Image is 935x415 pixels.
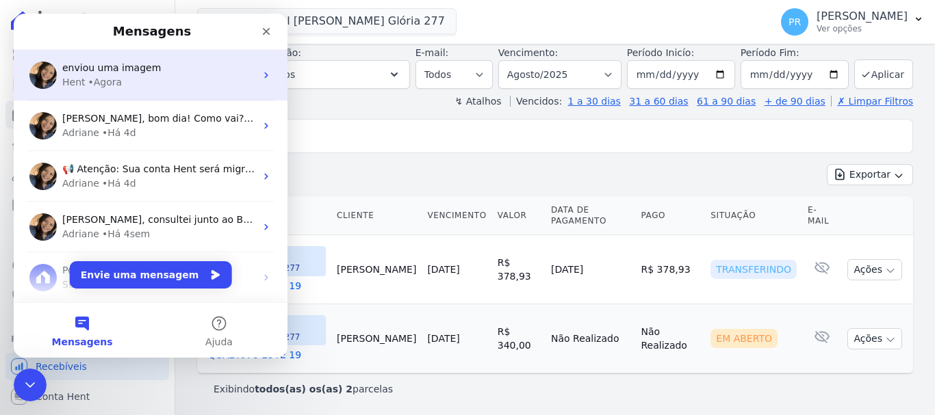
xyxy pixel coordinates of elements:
[705,196,802,235] th: Situação
[16,98,43,126] img: Profile image for Adriane
[16,48,43,75] img: Profile image for Adriane
[257,60,410,89] button: Todos
[255,384,353,394] b: todos(as) os(as) 2
[11,331,164,347] div: Plataformas
[49,213,86,228] div: Adriane
[817,23,908,34] p: Ver opções
[331,304,422,373] td: [PERSON_NAME]
[546,196,636,235] th: Data de Pagamento
[831,96,913,107] a: ✗ Limpar Filtros
[5,222,169,249] a: Transferências
[847,259,902,280] button: Ações
[49,112,86,126] div: Adriane
[789,17,801,27] span: PR
[492,235,546,304] td: R$ 378,93
[629,96,688,107] a: 31 a 60 dias
[802,196,842,235] th: E-mail
[197,8,457,34] button: Residencial [PERSON_NAME] Glória 277
[546,304,636,373] td: Não Realizado
[854,59,913,89] button: Aplicar
[49,62,72,76] div: Hent
[770,3,935,41] button: PR [PERSON_NAME] Ver opções
[427,333,459,344] a: [DATE]
[49,49,147,59] span: enviou uma imagem
[741,46,849,60] label: Período Fim:
[49,251,118,262] span: Por nada. 😊💙
[5,161,169,189] a: Clientes
[498,47,558,58] label: Vencimento:
[635,235,705,304] td: R$ 378,93
[38,323,99,333] span: Mensagens
[627,47,694,58] label: Período Inicío:
[710,329,778,348] div: Em Aberto
[827,164,913,185] button: Exportar
[5,101,169,129] a: Parcelas
[36,360,87,373] span: Recebíveis
[5,41,169,68] a: Visão Geral
[5,131,169,159] a: Lotes
[5,191,169,219] a: Minha Carteira
[635,304,705,373] td: Não Realizado
[454,96,501,107] label: ↯ Atalhos
[16,149,43,176] img: Profile image for Adriane
[56,247,218,275] button: Envie uma mensagem
[137,289,274,344] button: Ajuda
[568,96,621,107] a: 1 a 30 dias
[5,353,169,380] a: Recebíveis
[222,122,907,150] input: Buscar por nome do lote ou do cliente
[765,96,825,107] a: + de 90 dias
[492,196,546,235] th: Valor
[88,163,123,177] div: • Há 4d
[214,382,393,396] p: Exibindo parcelas
[817,10,908,23] p: [PERSON_NAME]
[635,196,705,235] th: Pago
[5,383,169,410] a: Conta Hent
[847,328,902,349] button: Ações
[5,71,169,98] a: Contratos
[415,47,449,58] label: E-mail:
[16,200,43,227] img: Profile image for Adriane
[5,252,169,279] a: Crédito
[331,196,422,235] th: Cliente
[14,14,287,358] iframe: Intercom live chat
[49,163,86,177] div: Adriane
[422,196,491,235] th: Vencimento
[75,62,109,76] div: • Agora
[510,96,562,107] label: Vencidos:
[88,213,136,228] div: • Há 4sem
[5,282,169,309] a: Negativação
[192,323,219,333] span: Ajuda
[492,304,546,373] td: R$ 340,00
[88,112,123,126] div: • Há 4d
[546,235,636,304] td: [DATE]
[710,260,797,279] div: Transferindo
[49,264,86,278] div: Suporte
[427,264,459,275] a: [DATE]
[16,250,43,278] img: Profile image for Suporte
[697,96,756,107] a: 61 a 90 dias
[331,235,422,304] td: [PERSON_NAME]
[14,369,47,401] iframe: Intercom live chat
[36,390,90,403] span: Conta Hent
